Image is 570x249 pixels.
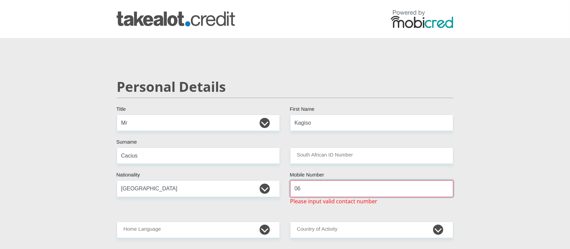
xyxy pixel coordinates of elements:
input: Surname [117,147,280,164]
img: powered by mobicred logo [391,10,453,28]
input: First Name [290,115,453,131]
input: ID Number [290,147,453,164]
span: Please input valid contact number [290,197,377,205]
h2: Personal Details [117,79,453,95]
input: Contact Number [290,180,453,197]
img: takealot_credit logo [117,12,235,26]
